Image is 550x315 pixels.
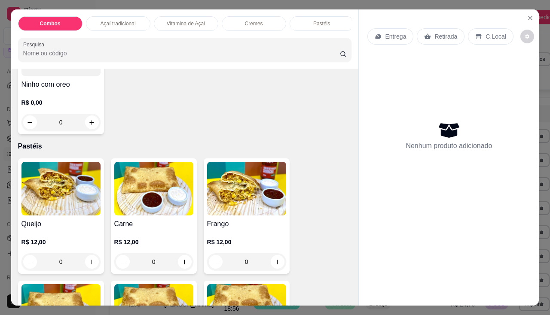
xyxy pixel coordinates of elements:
img: product-image [21,162,101,215]
p: C.Local [486,32,506,41]
h4: Carne [114,219,193,229]
label: Pesquisa [23,41,47,48]
p: Nenhum produto adicionado [406,141,492,151]
p: Retirada [434,32,457,41]
img: product-image [207,162,286,215]
h4: Queijo [21,219,101,229]
h4: Frango [207,219,286,229]
p: R$ 12,00 [21,238,101,246]
p: Pastéis [313,20,330,27]
p: R$ 0,00 [21,98,101,107]
button: decrease-product-quantity [520,30,534,43]
p: Combos [40,20,61,27]
img: product-image [114,162,193,215]
input: Pesquisa [23,49,340,58]
p: R$ 12,00 [207,238,286,246]
p: Vitamina de Açaí [167,20,205,27]
h4: Ninho com oreo [21,79,101,90]
p: Açaí tradicional [101,20,136,27]
p: R$ 12,00 [114,238,193,246]
button: Close [523,11,537,25]
p: Pastéis [18,141,352,151]
p: Cremes [245,20,263,27]
p: Entrega [385,32,406,41]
